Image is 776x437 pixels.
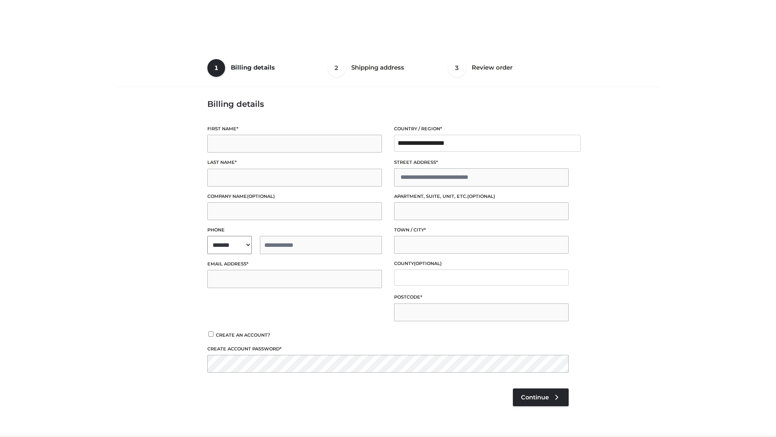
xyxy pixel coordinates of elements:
span: (optional) [247,193,275,199]
label: County [394,260,569,267]
label: Create account password [207,345,569,353]
label: Postcode [394,293,569,301]
label: Town / City [394,226,569,234]
label: Company name [207,193,382,200]
span: 2 [328,59,346,77]
span: 3 [448,59,466,77]
a: Continue [513,388,569,406]
span: 1 [207,59,225,77]
span: Billing details [231,64,275,71]
label: Phone [207,226,382,234]
label: First name [207,125,382,133]
span: (optional) [467,193,495,199]
label: Last name [207,159,382,166]
span: Continue [521,394,549,401]
span: Create an account? [216,332,270,338]
label: Street address [394,159,569,166]
label: Email address [207,260,382,268]
input: Create an account? [207,331,215,337]
span: (optional) [414,261,442,266]
span: Review order [472,64,512,71]
label: Country / Region [394,125,569,133]
label: Apartment, suite, unit, etc. [394,193,569,200]
h3: Billing details [207,99,569,109]
span: Shipping address [351,64,404,71]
